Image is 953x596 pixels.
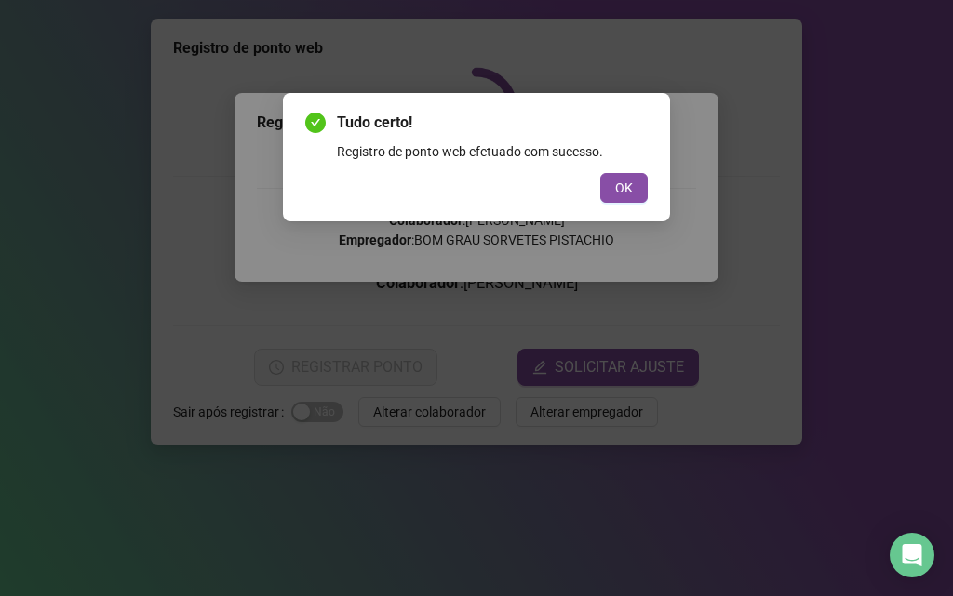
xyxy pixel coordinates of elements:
span: Tudo certo! [337,112,648,134]
span: OK [615,178,633,198]
div: Registro de ponto web efetuado com sucesso. [337,141,648,162]
button: OK [600,173,648,203]
span: check-circle [305,113,326,133]
div: Open Intercom Messenger [890,533,934,577]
